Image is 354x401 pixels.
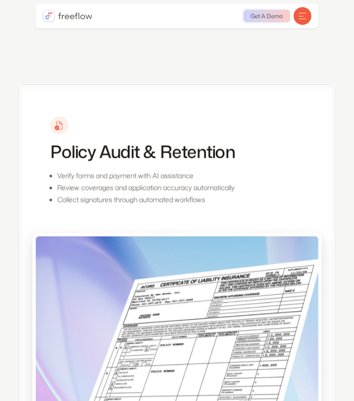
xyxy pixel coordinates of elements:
[294,7,311,25] div: menu
[57,182,235,193] p: Review coverages and application accuracy automatically
[57,194,235,204] p: Collect signatures through automated workflows
[50,142,235,162] h3: Policy Audit & Retention
[57,170,235,181] p: Verify forms and payment with AI assistance
[43,10,92,22] a: home
[243,10,290,22] a: Get A Demo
